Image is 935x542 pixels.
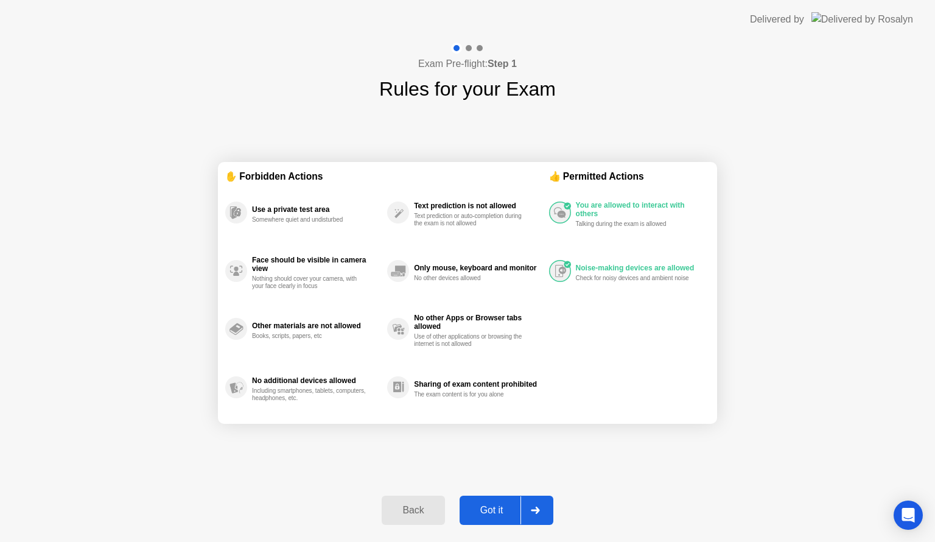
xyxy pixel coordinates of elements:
div: Face should be visible in camera view [252,256,381,273]
div: Check for noisy devices and ambient noise [576,275,691,282]
div: Only mouse, keyboard and monitor [414,264,542,272]
div: Books, scripts, papers, etc [252,333,367,340]
div: Got it [463,505,520,516]
div: No additional devices allowed [252,376,381,385]
div: No other Apps or Browser tabs allowed [414,314,542,331]
div: Noise-making devices are allowed [576,264,704,272]
div: Back [385,505,441,516]
div: Use a private test area [252,205,381,214]
div: Nothing should cover your camera, with your face clearly in focus [252,275,367,290]
div: ✋ Forbidden Actions [225,169,549,183]
div: Open Intercom Messenger [894,501,923,530]
div: Text prediction or auto-completion during the exam is not allowed [414,213,529,227]
h4: Exam Pre-flight: [418,57,517,71]
div: Text prediction is not allowed [414,202,542,210]
b: Step 1 [488,58,517,69]
div: Sharing of exam content prohibited [414,380,542,389]
button: Back [382,496,444,525]
div: No other devices allowed [414,275,529,282]
h1: Rules for your Exam [379,74,556,104]
div: Talking during the exam is allowed [576,220,691,228]
button: Got it [460,496,553,525]
div: Other materials are not allowed [252,322,381,330]
div: You are allowed to interact with others [576,201,704,218]
div: Use of other applications or browsing the internet is not allowed [414,333,529,348]
div: Including smartphones, tablets, computers, headphones, etc. [252,387,367,402]
img: Delivered by Rosalyn [811,12,913,26]
div: 👍 Permitted Actions [549,169,710,183]
div: Delivered by [750,12,804,27]
div: Somewhere quiet and undisturbed [252,216,367,223]
div: The exam content is for you alone [414,391,529,398]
